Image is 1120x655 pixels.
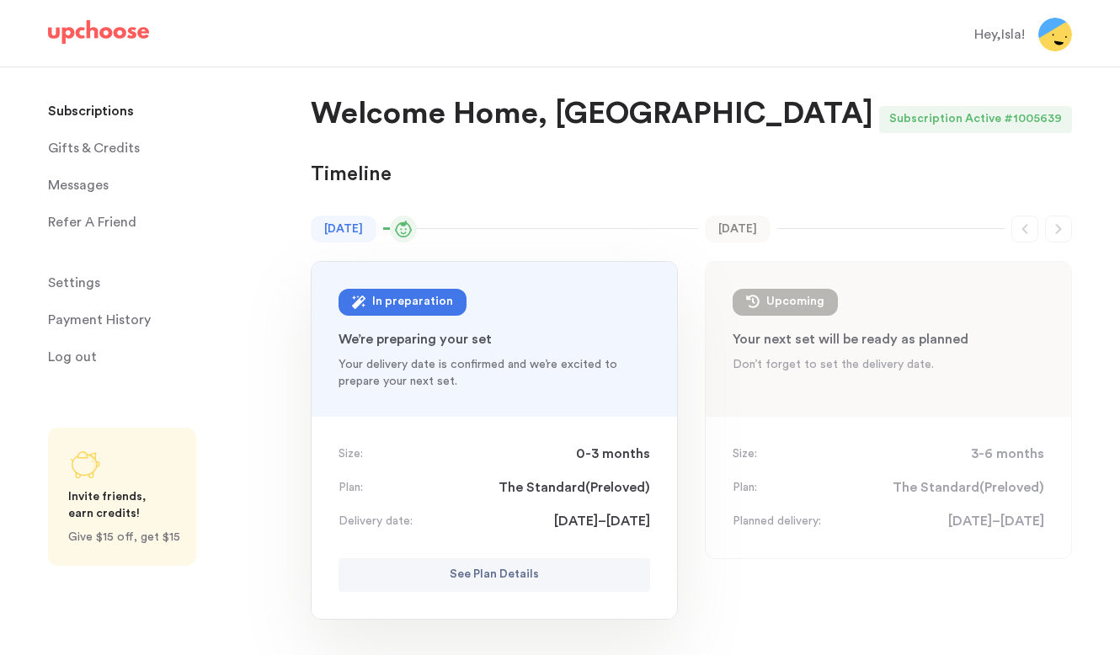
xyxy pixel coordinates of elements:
[339,479,363,496] p: Plan:
[705,216,771,242] time: [DATE]
[311,162,392,189] p: Timeline
[48,266,100,300] span: Settings
[733,356,1044,373] p: Don’t forget to set the delivery date.
[339,329,650,349] p: We’re preparing your set
[339,558,650,592] button: See Plan Details
[576,444,650,464] span: 0-3 months
[766,292,824,312] div: Upcoming
[48,428,196,566] a: Share UpChoose
[48,266,291,300] a: Settings
[48,131,140,165] span: Gifts & Credits
[48,205,136,239] p: Refer A Friend
[1004,106,1072,133] div: # 1005639
[311,216,376,242] time: [DATE]
[48,168,291,202] a: Messages
[48,205,291,239] a: Refer A Friend
[311,94,873,135] p: Welcome Home, [GEOGRAPHIC_DATA]
[48,303,151,337] p: Payment History
[879,106,1004,133] div: Subscription Active
[48,168,109,202] span: Messages
[48,94,291,128] a: Subscriptions
[948,511,1044,531] span: [DATE]–[DATE]
[450,565,539,585] p: See Plan Details
[733,479,757,496] p: Plan:
[372,292,453,312] div: In preparation
[499,477,650,498] span: The Standard ( Preloved )
[974,24,1025,45] div: Hey, Isla !
[48,20,149,44] img: UpChoose
[339,513,413,530] p: Delivery date:
[48,94,134,128] p: Subscriptions
[48,303,291,337] a: Payment History
[554,511,650,531] span: [DATE]–[DATE]
[339,445,363,462] p: Size:
[733,445,757,462] p: Size:
[971,444,1044,464] span: 3-6 months
[733,513,821,530] p: Planned delivery:
[733,329,1044,349] p: Your next set will be ready as planned
[48,340,291,374] a: Log out
[893,477,1044,498] span: The Standard ( Preloved )
[48,131,291,165] a: Gifts & Credits
[339,356,650,390] p: Your delivery date is confirmed and we’re excited to prepare your next set.
[48,20,149,51] a: UpChoose
[48,340,97,374] span: Log out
